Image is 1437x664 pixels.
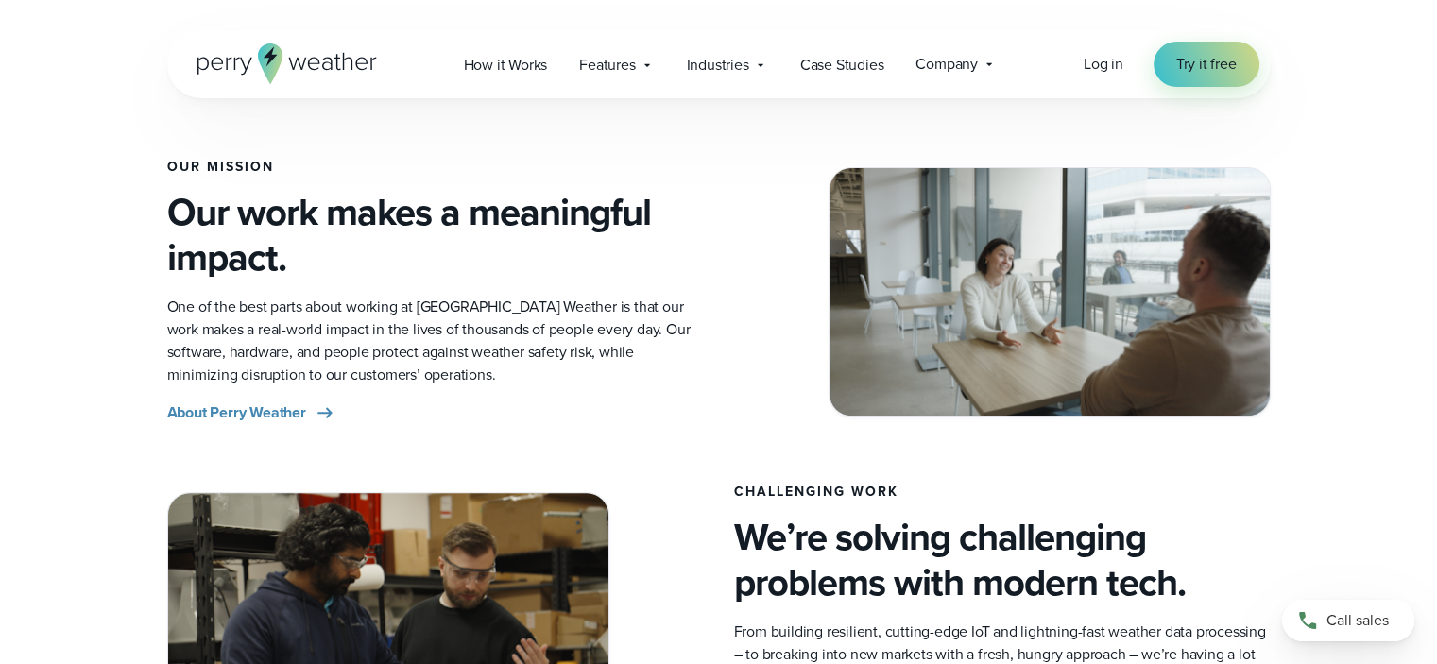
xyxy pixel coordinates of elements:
h3: Challenging Work [734,485,1271,500]
h4: Our work makes a meaningful impact. [167,190,704,281]
span: Features [579,54,635,77]
span: Company [915,53,978,76]
h2: Working at Perry Weather [472,46,965,99]
span: Log in [1084,53,1123,75]
a: About Perry Weather [167,401,336,424]
a: Log in [1084,53,1123,76]
span: About Perry Weather [167,401,306,424]
span: Call sales [1326,609,1389,632]
h4: We’re solving challenging problems with modern tech. [734,515,1271,605]
span: Case Studies [800,54,884,77]
a: Case Studies [784,45,900,84]
a: Call sales [1282,600,1414,641]
p: One of the best parts about working at [GEOGRAPHIC_DATA] Weather is that our work makes a real-wo... [167,296,704,386]
h3: Our Mission [167,160,704,175]
span: Industries [687,54,749,77]
span: How it Works [464,54,548,77]
a: How it Works [448,45,564,84]
span: Try it free [1176,53,1237,76]
a: Try it free [1154,42,1259,87]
